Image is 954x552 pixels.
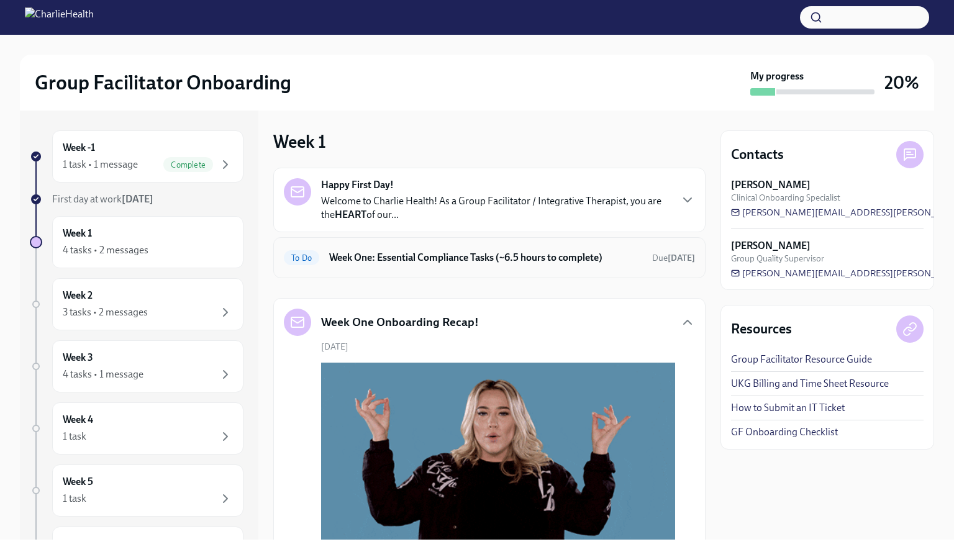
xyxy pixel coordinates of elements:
h3: Week 1 [273,130,326,153]
div: 1 task [63,430,86,443]
h4: Contacts [731,145,784,164]
a: To DoWeek One: Essential Compliance Tasks (~6.5 hours to complete)Due[DATE] [284,248,695,268]
a: First day at work[DATE] [30,192,243,206]
a: Week -11 task • 1 messageComplete [30,130,243,183]
span: First day at work [52,193,153,205]
img: CharlieHealth [25,7,94,27]
strong: [DATE] [668,253,695,263]
a: UKG Billing and Time Sheet Resource [731,377,889,391]
h4: Resources [731,320,792,338]
div: 1 task • 1 message [63,158,138,171]
strong: [PERSON_NAME] [731,178,811,192]
span: Due [652,253,695,263]
h2: Group Facilitator Onboarding [35,70,291,95]
a: Week 51 task [30,464,243,517]
a: Group Facilitator Resource Guide [731,353,872,366]
h6: Week 6 [63,537,93,551]
span: To Do [284,253,319,263]
h6: Week 1 [63,227,92,240]
div: 4 tasks • 2 messages [63,243,148,257]
h6: Week -1 [63,141,95,155]
span: Complete [163,160,213,170]
a: How to Submit an IT Ticket [731,401,845,415]
p: Welcome to Charlie Health! As a Group Facilitator / Integrative Therapist, you are the of our... [321,194,670,222]
a: Week 14 tasks • 2 messages [30,216,243,268]
h6: Week One: Essential Compliance Tasks (~6.5 hours to complete) [329,251,642,265]
span: Group Quality Supervisor [731,253,824,265]
div: 1 task [63,492,86,505]
strong: HEART [335,209,366,220]
h5: Week One Onboarding Recap! [321,314,479,330]
div: 3 tasks • 2 messages [63,305,148,319]
h6: Week 4 [63,413,93,427]
strong: [PERSON_NAME] [731,239,811,253]
div: 4 tasks • 1 message [63,368,143,381]
h6: Week 5 [63,475,93,489]
a: Week 41 task [30,402,243,455]
h6: Week 3 [63,351,93,364]
strong: My progress [750,70,804,83]
span: Clinical Onboarding Specialist [731,192,840,204]
a: Week 23 tasks • 2 messages [30,278,243,330]
h6: Week 2 [63,289,93,302]
strong: [DATE] [122,193,153,205]
span: [DATE] [321,341,348,353]
a: GF Onboarding Checklist [731,425,838,439]
a: Week 34 tasks • 1 message [30,340,243,392]
h3: 20% [884,71,919,94]
strong: Happy First Day! [321,178,394,192]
